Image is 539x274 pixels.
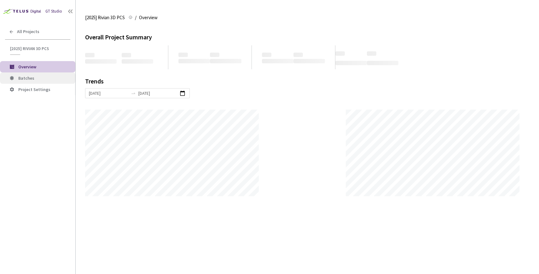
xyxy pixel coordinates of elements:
[85,59,117,64] span: ‌
[10,46,67,51] span: [2025] Rivian 3D PCS
[18,87,50,92] span: Project Settings
[178,59,210,63] span: ‌
[131,91,136,96] span: swap-right
[367,61,398,65] span: ‌
[85,78,521,88] div: Trends
[85,14,125,21] span: [2025] Rivian 3D PCS
[293,53,303,57] span: ‌
[367,51,376,56] span: ‌
[262,53,271,57] span: ‌
[85,53,95,57] span: ‌
[45,9,62,14] div: GT Studio
[335,61,367,65] span: ‌
[17,29,39,34] span: All Projects
[335,51,345,56] span: ‌
[18,64,36,70] span: Overview
[135,14,136,21] li: /
[138,90,178,97] input: End date
[122,59,153,64] span: ‌
[210,59,241,63] span: ‌
[122,53,131,57] span: ‌
[210,53,219,57] span: ‌
[131,91,136,96] span: to
[262,59,293,63] span: ‌
[18,75,34,81] span: Batches
[89,90,128,97] input: Start date
[178,53,188,57] span: ‌
[85,33,530,42] div: Overall Project Summary
[139,14,158,21] span: Overview
[293,59,325,63] span: ‌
